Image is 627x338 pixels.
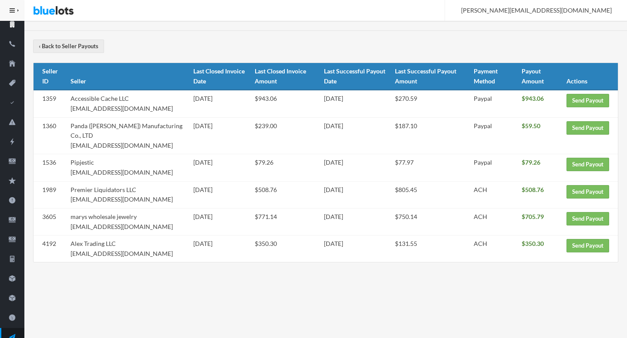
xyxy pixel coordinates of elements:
td: 1360 [34,117,67,154]
th: Actions [563,63,618,90]
td: [DATE] [190,181,251,208]
td: ACH [470,235,519,262]
td: $77.97 [391,154,470,181]
td: $771.14 [251,208,320,235]
td: ACH [470,181,519,208]
td: Paypal [470,90,519,117]
th: Payout Amount [518,63,563,90]
a: Send Payout [566,121,609,135]
b: $943.06 [522,95,544,102]
td: Premier Liquidators LLC [EMAIL_ADDRESS][DOMAIN_NAME] [67,181,190,208]
a: ‹ Back to Seller Payouts [33,40,104,53]
td: $79.26 [251,154,320,181]
td: $131.55 [391,235,470,262]
td: Alex Trading LLC [EMAIL_ADDRESS][DOMAIN_NAME] [67,235,190,262]
td: $187.10 [391,117,470,154]
td: Paypal [470,117,519,154]
b: $705.79 [522,213,544,220]
td: Pipjestic [EMAIL_ADDRESS][DOMAIN_NAME] [67,154,190,181]
td: $943.06 [251,90,320,117]
td: $508.76 [251,181,320,208]
td: [DATE] [320,181,391,208]
td: $270.59 [391,90,470,117]
td: 1359 [34,90,67,117]
td: [DATE] [320,208,391,235]
th: Seller [67,63,190,90]
td: Panda ([PERSON_NAME]) Manufacturing Co., LTD [EMAIL_ADDRESS][DOMAIN_NAME] [67,117,190,154]
b: $350.30 [522,240,544,247]
th: Seller ID [34,63,67,90]
a: Send Payout [566,158,609,171]
span: [PERSON_NAME][EMAIL_ADDRESS][DOMAIN_NAME] [452,7,612,14]
a: Send Payout [566,239,609,252]
a: Send Payout [566,212,609,225]
td: [DATE] [190,117,251,154]
b: $508.76 [522,186,544,193]
th: Last Closed Invoice Amount [251,63,320,90]
td: [DATE] [320,154,391,181]
td: 1989 [34,181,67,208]
b: $79.26 [522,159,540,166]
td: ACH [470,208,519,235]
td: [DATE] [320,117,391,154]
td: [DATE] [320,90,391,117]
td: 4192 [34,235,67,262]
td: [DATE] [190,235,251,262]
th: Payment Method [470,63,519,90]
td: 3605 [34,208,67,235]
td: $750.14 [391,208,470,235]
a: Send Payout [566,185,609,199]
td: $239.00 [251,117,320,154]
th: Last Successful Payout Date [320,63,391,90]
td: $805.45 [391,181,470,208]
th: Last Successful Payout Amount [391,63,470,90]
td: [DATE] [190,208,251,235]
td: marys wholesale jewelry [EMAIL_ADDRESS][DOMAIN_NAME] [67,208,190,235]
td: 1536 [34,154,67,181]
td: Paypal [470,154,519,181]
td: Accessible Cache LLC [EMAIL_ADDRESS][DOMAIN_NAME] [67,90,190,117]
b: $59.50 [522,122,540,129]
td: [DATE] [190,90,251,117]
td: [DATE] [320,235,391,262]
td: [DATE] [190,154,251,181]
th: Last Closed Invoice Date [190,63,251,90]
a: Send Payout [566,94,609,107]
td: $350.30 [251,235,320,262]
